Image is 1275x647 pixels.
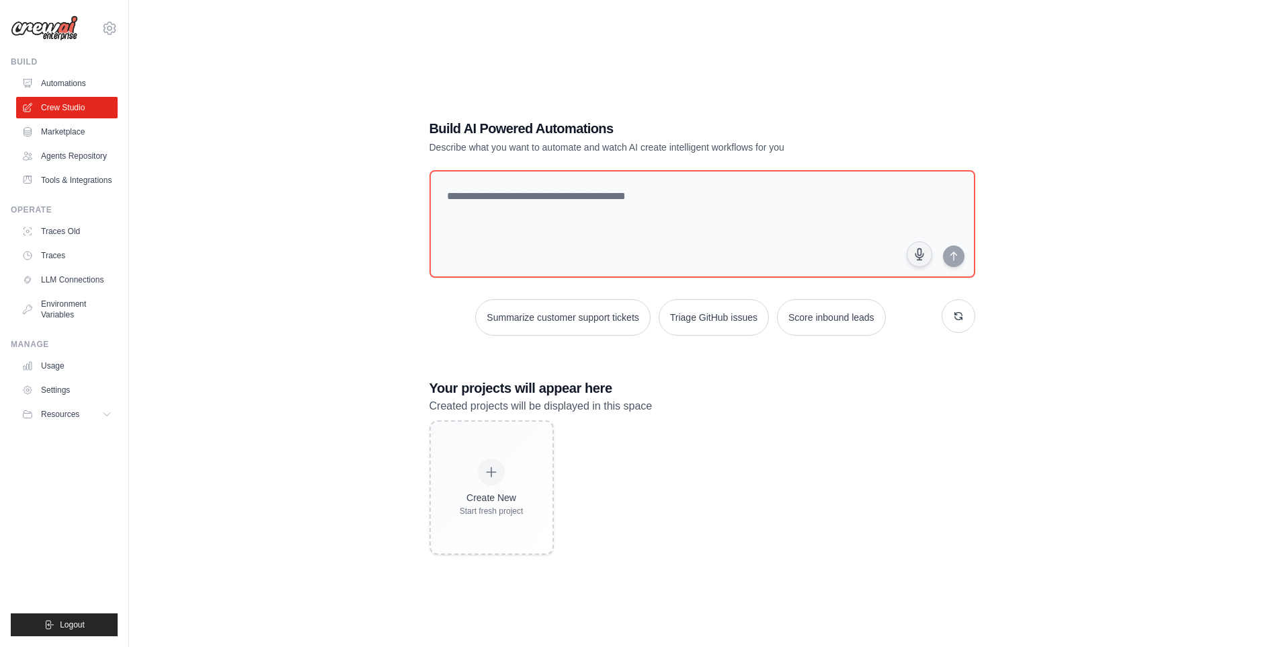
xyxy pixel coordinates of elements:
a: Automations [16,73,118,94]
button: Click to speak your automation idea [907,241,932,267]
h3: Your projects will appear here [429,379,975,397]
span: Resources [41,409,79,420]
p: Created projects will be displayed in this space [429,397,975,415]
a: Marketplace [16,121,118,143]
a: Environment Variables [16,293,118,326]
button: Summarize customer support tickets [475,299,650,336]
button: Resources [16,404,118,425]
a: Traces Old [16,221,118,242]
button: Score inbound leads [777,299,886,336]
a: Traces [16,245,118,266]
a: Settings [16,379,118,401]
h1: Build AI Powered Automations [429,119,881,138]
button: Logout [11,613,118,636]
div: Build [11,56,118,67]
img: Logo [11,15,78,41]
div: Start fresh project [460,506,524,517]
button: Get new suggestions [942,299,975,333]
a: Usage [16,355,118,377]
div: Operate [11,204,118,215]
a: Agents Repository [16,145,118,167]
span: Logout [60,619,85,630]
p: Describe what you want to automate and watch AI create intelligent workflows for you [429,141,881,154]
div: Create New [460,491,524,504]
a: LLM Connections [16,269,118,291]
a: Tools & Integrations [16,169,118,191]
div: Manage [11,339,118,350]
button: Triage GitHub issues [659,299,769,336]
a: Crew Studio [16,97,118,118]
